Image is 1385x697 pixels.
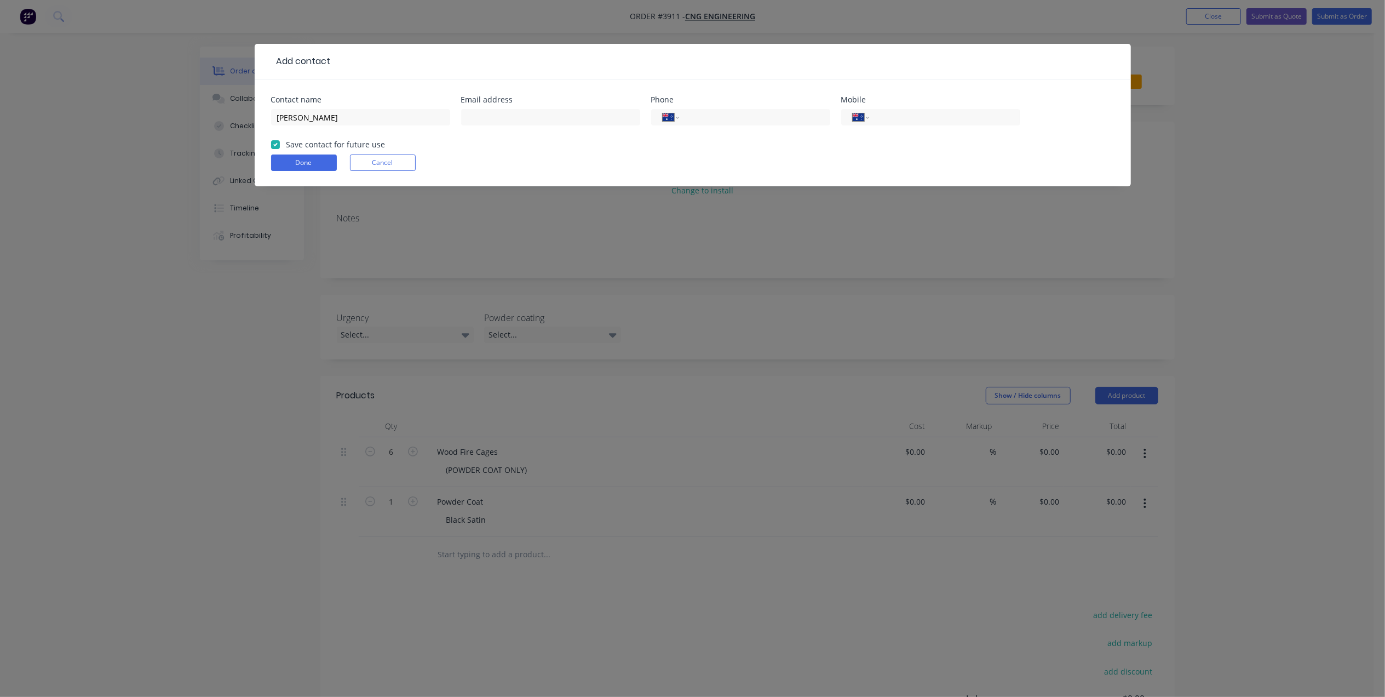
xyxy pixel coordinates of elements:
div: Email address [461,96,640,104]
button: Cancel [350,155,416,171]
div: Add contact [271,55,331,68]
div: Mobile [841,96,1020,104]
div: Phone [651,96,830,104]
div: Contact name [271,96,450,104]
button: Done [271,155,337,171]
label: Save contact for future use [286,139,386,150]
